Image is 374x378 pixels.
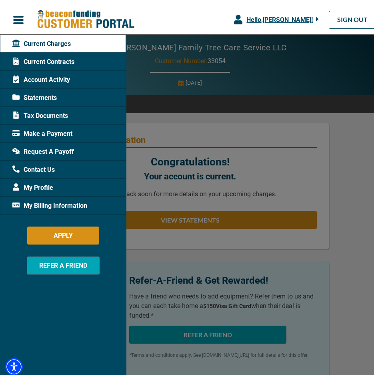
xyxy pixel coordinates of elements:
button: APPLY [27,224,99,242]
span: Statements [12,90,57,100]
span: Make a Payment [12,126,72,136]
span: Contact Us [12,162,55,172]
span: Account Activity [12,72,70,82]
span: Current Contracts [12,54,74,64]
div: Accessibility Menu [5,355,23,373]
span: My Billing Information [12,198,87,208]
span: Tax Documents [12,108,68,118]
span: Current Charges [12,36,71,46]
span: Hello, [PERSON_NAME] ! [246,13,313,21]
img: Beacon Funding Customer Portal Logo [37,7,134,27]
button: REFER A FRIEND [27,254,100,272]
span: My Profile [12,180,53,190]
span: Request A Payoff [12,144,74,154]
